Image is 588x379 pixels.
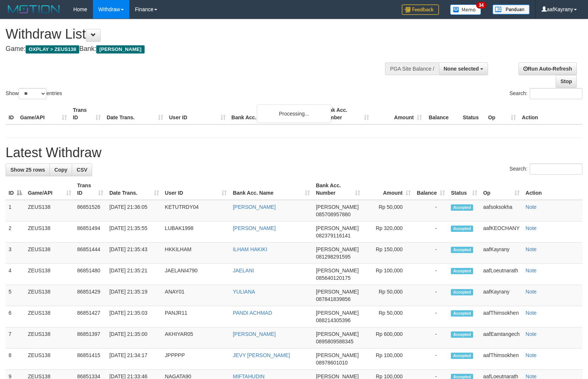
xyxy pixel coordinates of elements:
[74,264,107,285] td: 86851480
[480,200,523,221] td: aafsoksokha
[451,331,473,338] span: Accepted
[6,88,62,99] label: Show entries
[25,221,74,243] td: ZEUS138
[96,45,144,54] span: [PERSON_NAME]
[162,243,230,264] td: HKKILHAM
[6,306,25,327] td: 6
[6,264,25,285] td: 4
[363,285,414,306] td: Rp 50,000
[74,285,107,306] td: 86851429
[451,353,473,359] span: Accepted
[363,264,414,285] td: Rp 100,000
[526,331,537,337] a: Note
[316,225,359,231] span: [PERSON_NAME]
[480,306,523,327] td: aafThimsokhen
[233,331,275,337] a: [PERSON_NAME]
[316,275,350,281] span: Copy 085640120175 to clipboard
[451,268,473,274] span: Accepted
[6,221,25,243] td: 2
[316,317,350,323] span: Copy 088214305396 to clipboard
[316,268,359,273] span: [PERSON_NAME]
[106,179,162,200] th: Date Trans.: activate to sort column ascending
[316,331,359,337] span: [PERSON_NAME]
[316,310,359,316] span: [PERSON_NAME]
[313,179,363,200] th: Bank Acc. Number: activate to sort column ascending
[363,306,414,327] td: Rp 50,000
[162,306,230,327] td: PANJR11
[480,327,523,349] td: aafEamtangech
[106,306,162,327] td: [DATE] 21:35:03
[414,179,448,200] th: Balance: activate to sort column ascending
[54,167,67,173] span: Copy
[523,179,582,200] th: Action
[6,327,25,349] td: 7
[6,4,62,15] img: MOTION_logo.png
[6,45,385,53] h4: Game: Bank:
[414,285,448,306] td: -
[451,289,473,295] span: Accepted
[19,88,46,99] select: Showentries
[104,103,166,124] th: Date Trans.
[25,264,74,285] td: ZEUS138
[162,349,230,370] td: JPPPPP
[106,264,162,285] td: [DATE] 21:35:21
[6,103,17,124] th: ID
[316,254,350,260] span: Copy 081298291595 to clipboard
[233,310,272,316] a: PANDI ACHMAD
[480,243,523,264] td: aafKayrany
[72,163,92,176] a: CSV
[414,243,448,264] td: -
[74,327,107,349] td: 86851397
[257,104,331,123] div: Processing...
[319,103,372,124] th: Bank Acc. Number
[74,179,107,200] th: Trans ID: activate to sort column ascending
[450,4,481,15] img: Button%20Memo.svg
[316,338,353,344] span: Copy 0895809588345 to clipboard
[74,221,107,243] td: 86851494
[414,327,448,349] td: -
[414,306,448,327] td: -
[439,62,488,75] button: None selected
[476,2,486,9] span: 34
[25,306,74,327] td: ZEUS138
[385,62,439,75] div: PGA Site Balance /
[106,327,162,349] td: [DATE] 21:35:00
[70,103,104,124] th: Trans ID
[166,103,229,124] th: User ID
[316,360,348,366] span: Copy 08978601010 to clipboard
[316,289,359,295] span: [PERSON_NAME]
[485,103,519,124] th: Op
[74,243,107,264] td: 86851444
[363,349,414,370] td: Rp 100,000
[519,103,582,124] th: Action
[74,200,107,221] td: 86851526
[49,163,72,176] a: Copy
[26,45,79,54] span: OXPLAY > ZEUS138
[6,145,582,160] h1: Latest Withdraw
[363,200,414,221] td: Rp 50,000
[526,268,537,273] a: Note
[25,285,74,306] td: ZEUS138
[106,349,162,370] td: [DATE] 21:34:17
[510,88,582,99] label: Search:
[230,179,313,200] th: Bank Acc. Name: activate to sort column ascending
[6,200,25,221] td: 1
[25,243,74,264] td: ZEUS138
[451,226,473,232] span: Accepted
[526,225,537,231] a: Note
[25,349,74,370] td: ZEUS138
[6,27,385,42] h1: Withdraw List
[10,167,45,173] span: Show 25 rows
[402,4,439,15] img: Feedback.jpg
[316,204,359,210] span: [PERSON_NAME]
[162,327,230,349] td: AKHIYAR05
[414,264,448,285] td: -
[6,285,25,306] td: 5
[25,179,74,200] th: Game/API: activate to sort column ascending
[530,163,582,175] input: Search:
[363,243,414,264] td: Rp 150,000
[460,103,485,124] th: Status
[480,285,523,306] td: aafKayrany
[6,349,25,370] td: 8
[480,179,523,200] th: Op: activate to sort column ascending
